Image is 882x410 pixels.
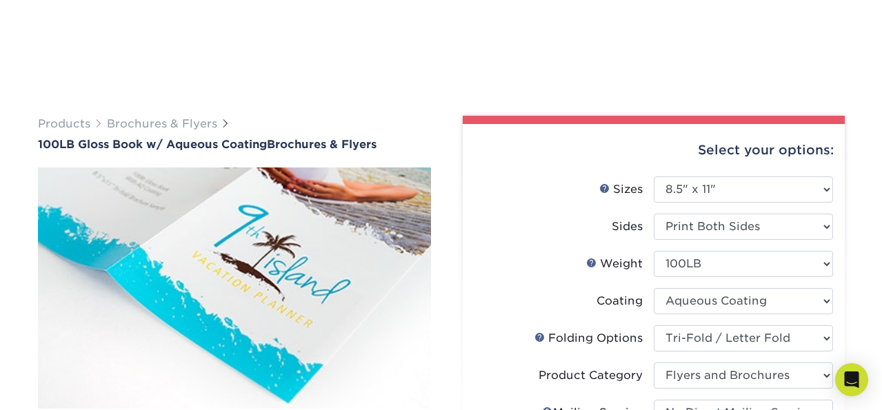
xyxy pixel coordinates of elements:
div: Sides [612,218,643,235]
div: Coating [597,293,643,309]
div: Product Category [539,367,643,384]
div: Open Intercom Messenger [835,363,868,396]
div: Folding Options [534,330,643,347]
a: Products [38,117,90,130]
a: Brochures & Flyers [107,117,217,130]
a: 100LB Gloss Book w/ Aqueous CoatingBrochures & Flyers [38,138,431,151]
div: Weight [586,256,643,272]
div: Sizes [599,181,643,198]
div: Select your options: [474,124,834,176]
span: 100LB Gloss Book w/ Aqueous Coating [38,138,267,151]
h1: Brochures & Flyers [38,138,431,151]
iframe: Google Customer Reviews [3,368,117,405]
